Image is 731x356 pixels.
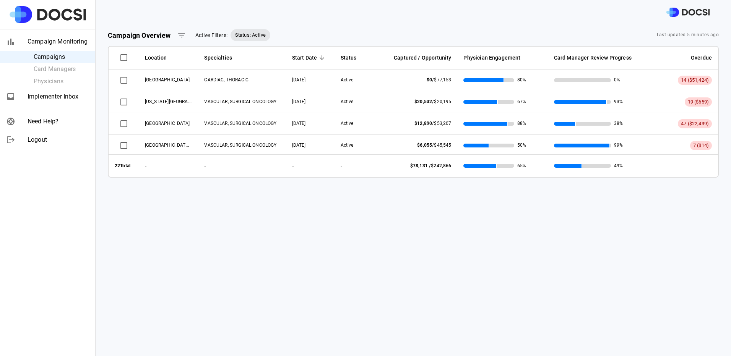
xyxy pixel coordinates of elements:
[693,142,709,148] span: 7 ($14)
[414,121,451,126] span: /
[434,99,451,104] span: $20,195
[427,77,452,83] span: /
[28,117,89,126] span: Need Help?
[614,161,623,170] span: 49%
[145,121,190,126] span: UCI Medical Center
[379,53,452,62] span: Captured / Opportunity
[614,142,623,149] span: 99%
[410,163,428,168] span: $78,131
[10,6,86,23] img: Site Logo
[688,99,709,105] span: 19 ($659)
[517,142,526,149] span: 50%
[204,142,276,148] span: VASCULAR, SURGICAL ONCOLOGY
[427,77,432,83] span: $0
[34,52,89,61] span: Campaigns
[292,53,328,62] span: Start Date
[145,77,190,83] span: UCI Medical Center
[341,99,354,104] span: Active
[28,92,89,101] span: Implementer Inbox
[414,99,432,104] span: $20,532
[417,142,451,148] span: /
[414,121,432,126] span: $12,890
[204,53,232,62] span: Specialties
[145,98,214,104] span: California Irvine Advanced Care Center
[691,53,712,62] span: Overdue
[614,120,623,127] span: 38%
[517,99,526,105] span: 67%
[463,53,541,62] span: Physician Engagement
[341,142,354,148] span: Active
[195,31,227,39] span: Active Filters:
[115,163,130,168] strong: 22 Total
[204,99,276,104] span: VASCULAR, SURGICAL ONCOLOGY
[341,53,357,62] span: Status
[434,121,451,126] span: $53,207
[292,121,306,126] span: 09/08/2025
[681,121,709,126] span: 47 ($22,439)
[341,121,354,126] span: Active
[292,77,306,83] span: 09/26/2025
[654,53,712,62] span: Overdue
[657,31,719,39] span: Last updated 5 minutes ago
[394,53,451,62] span: Captured / Opportunity
[28,37,89,46] span: Campaign Monitoring
[434,142,451,148] span: $45,545
[666,8,710,17] img: DOCSI Logo
[414,99,451,104] span: /
[517,77,526,83] span: 80%
[517,161,526,170] span: 65%
[335,154,373,177] th: -
[517,120,526,127] span: 88%
[417,142,432,148] span: $6,055
[614,99,623,105] span: 93%
[554,53,642,62] span: Card Manager Review Progress
[145,142,216,148] span: UCI Medical Center - Outpatient
[681,77,709,83] span: 14 ($51,424)
[292,99,306,104] span: 09/08/2025
[463,53,520,62] span: Physician Engagement
[204,121,276,126] span: VASCULAR, SURGICAL ONCOLOGY
[341,53,367,62] span: Status
[198,154,286,177] th: -
[431,163,451,168] span: $242,866
[204,77,249,83] span: CARDIAC, THORACIC
[108,31,171,39] strong: Campaign Overview
[292,142,306,148] span: 09/08/2025
[434,77,451,83] span: $77,153
[410,163,452,168] span: /
[614,77,620,83] span: 0%
[554,53,632,62] span: Card Manager Review Progress
[292,53,317,62] span: Start Date
[286,154,335,177] th: -
[28,135,89,144] span: Logout
[145,53,167,62] span: Location
[145,53,192,62] span: Location
[231,31,270,39] span: Status: Active
[139,154,198,177] th: -
[341,77,354,83] span: Active
[204,53,279,62] span: Specialties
